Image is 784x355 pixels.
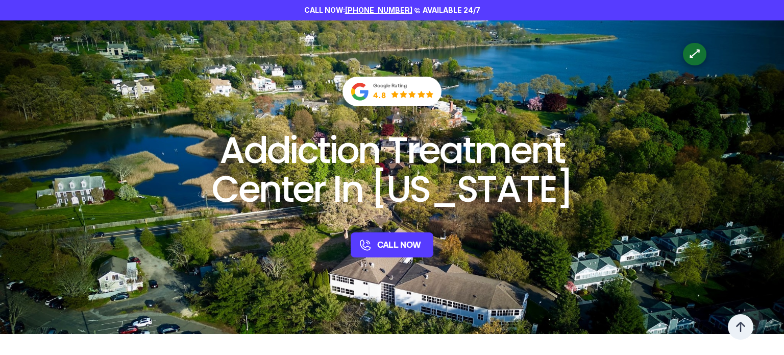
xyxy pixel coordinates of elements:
h1: Addiction Treatment Center In [US_STATE] [181,131,603,208]
span: Google Rating [373,82,407,88]
p: AVAILABLE 24/7 [423,5,480,15]
p: CALL NOW [377,240,421,251]
p: CALL NOW: [304,5,412,15]
div: ⟷ [686,45,703,63]
a: CALL NOW [351,232,433,257]
span: 4.8 [373,90,386,100]
a: [PHONE_NUMBER] [345,6,412,14]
